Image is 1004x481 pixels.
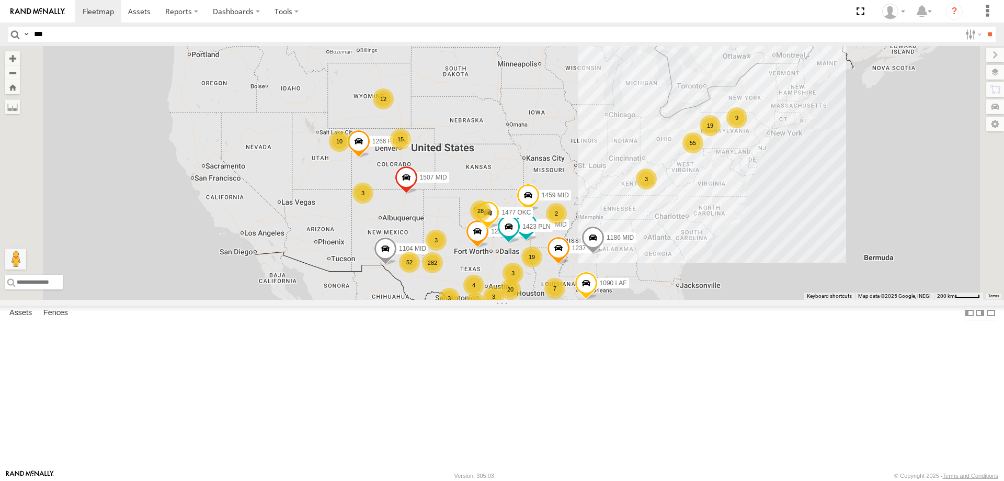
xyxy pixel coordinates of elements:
div: © Copyright 2025 - [894,473,998,479]
span: 1165 MID [540,221,567,228]
a: Visit our Website [6,471,54,481]
div: 10 [329,131,350,152]
span: 1221 [PERSON_NAME] [491,228,558,235]
button: Zoom out [5,65,20,80]
div: 12 [373,88,394,109]
label: Hide Summary Table [986,306,996,321]
span: 1477 OKC [501,209,531,216]
a: Terms [988,294,999,298]
span: 1186 MID [607,233,634,241]
img: rand-logo.svg [10,8,65,15]
div: 19 [521,247,542,267]
div: 19 [700,115,721,136]
div: 28 [470,200,491,221]
div: 3 [503,263,523,284]
span: 1090 LAF [600,279,627,287]
button: Drag Pegman onto the map to open Street View [5,249,26,270]
button: Zoom Home [5,80,20,94]
label: Fences [38,306,73,320]
div: 52 [399,252,420,273]
div: 2 [546,203,567,224]
div: 3 [426,230,447,251]
span: 1423 PLN [522,223,550,230]
div: 4 [463,275,484,296]
div: 55 [682,132,703,153]
span: 200 km [937,293,955,299]
label: Dock Summary Table to the Right [975,306,985,321]
span: 1266 FTCOL [372,138,408,145]
button: Map Scale: 200 km per 44 pixels [934,293,983,300]
label: Map Settings [986,117,1004,131]
label: Search Query [22,27,30,42]
div: 3 [439,288,460,309]
span: 1507 MID [420,173,447,181]
div: 15 [390,129,411,150]
span: 1237 CTR [572,244,601,252]
button: Zoom in [5,51,20,65]
div: 3 [636,169,657,189]
div: Version: 305.03 [454,473,494,479]
button: Keyboard shortcuts [807,293,852,300]
i: ? [946,3,963,20]
div: 282 [422,252,443,273]
div: 3 [352,183,373,204]
label: Dock Summary Table to the Left [964,306,975,321]
div: Randy Yohe [878,4,909,19]
div: 3 [483,286,504,307]
div: 20 [500,279,521,300]
span: 1104 MID [399,244,426,252]
a: Terms and Conditions [943,473,998,479]
label: Assets [4,306,37,320]
label: Search Filter Options [961,27,984,42]
label: Measure [5,99,20,114]
div: 9 [726,107,747,128]
span: Map data ©2025 Google, INEGI [858,293,931,299]
span: 1459 MID [542,192,569,199]
div: 7 [544,278,565,299]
